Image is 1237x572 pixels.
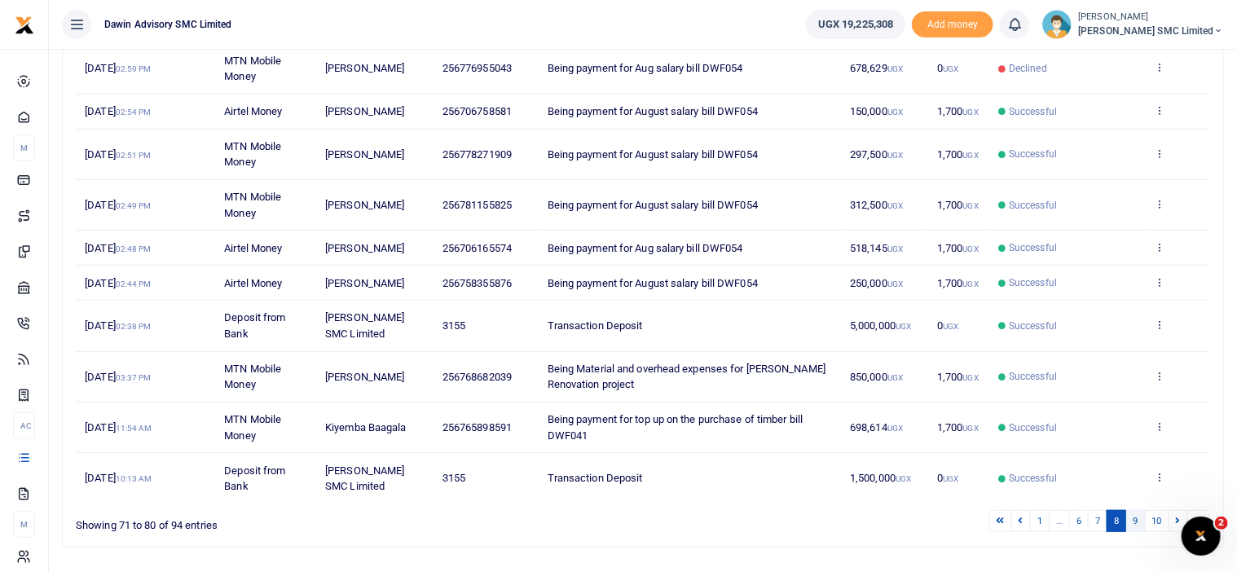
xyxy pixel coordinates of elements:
span: 5,000,000 [850,319,911,332]
span: 1,700 [937,105,979,117]
span: 1,700 [937,148,979,161]
small: UGX [943,322,958,331]
span: [PERSON_NAME] SMC Limited [1078,24,1224,38]
span: Airtel Money [224,242,282,254]
small: 10:13 AM [116,474,152,483]
span: Successful [1009,104,1057,119]
span: Successful [1009,369,1057,384]
span: Being payment for August salary bill DWF054 [548,277,758,289]
span: [DATE] [85,62,151,74]
small: UGX [963,108,979,117]
span: [DATE] [85,472,152,484]
span: 0 [937,62,958,74]
small: UGX [887,279,903,288]
span: 1,700 [937,277,979,289]
small: 02:54 PM [116,108,152,117]
span: [PERSON_NAME] SMC Limited [325,311,404,340]
span: Airtel Money [224,105,282,117]
span: 1,700 [937,421,979,433]
span: Successful [1009,240,1057,255]
span: Deposit from Bank [224,464,285,493]
small: 02:51 PM [116,151,152,160]
small: UGX [887,151,903,160]
span: Successful [1009,147,1057,161]
a: 1 [1030,510,1050,532]
span: 1,500,000 [850,472,911,484]
span: [PERSON_NAME] [325,199,404,211]
span: Being payment for top up on the purchase of timber bill DWF041 [548,413,803,442]
a: 10 [1145,510,1169,532]
span: 3155 [442,472,465,484]
a: 9 [1125,510,1145,532]
span: 256776955043 [442,62,512,74]
small: UGX [896,474,911,483]
span: Transaction Deposit [548,472,643,484]
span: [DATE] [85,371,151,383]
span: 256781155825 [442,199,512,211]
span: 256765898591 [442,421,512,433]
span: Being Material and overhead expenses for [PERSON_NAME] Renovation project [548,363,825,391]
span: Being payment for Aug salary bill DWF054 [548,62,743,74]
a: 8 [1107,510,1126,532]
li: Toup your wallet [912,11,993,38]
div: Showing 71 to 80 of 94 entries [76,508,542,534]
small: UGX [896,322,911,331]
span: 250,000 [850,277,903,289]
span: 1,700 [937,199,979,211]
span: [DATE] [85,421,152,433]
span: 256706758581 [442,105,512,117]
small: UGX [887,244,903,253]
span: [DATE] [85,199,151,211]
img: logo-small [15,15,34,35]
small: UGX [887,64,903,73]
span: 518,145 [850,242,903,254]
a: Add money [912,17,993,29]
small: UGX [887,201,903,210]
span: Being payment for August salary bill DWF054 [548,105,758,117]
span: 850,000 [850,371,903,383]
small: UGX [887,373,903,382]
small: UGX [963,151,979,160]
span: 297,500 [850,148,903,161]
span: [PERSON_NAME] [325,242,404,254]
span: Airtel Money [224,277,282,289]
li: M [13,134,35,161]
span: [PERSON_NAME] [325,371,404,383]
span: [PERSON_NAME] [325,105,404,117]
span: [PERSON_NAME] [325,148,404,161]
small: UGX [963,201,979,210]
small: UGX [963,373,979,382]
a: logo-small logo-large logo-large [15,18,34,30]
span: MTN Mobile Money [224,413,281,442]
li: Wallet ballance [799,10,912,39]
small: 02:59 PM [116,64,152,73]
span: Declined [1009,61,1047,76]
small: 02:48 PM [116,244,152,253]
li: M [13,511,35,538]
a: 7 [1088,510,1107,532]
small: UGX [963,244,979,253]
span: Being payment for August salary bill DWF054 [548,148,758,161]
a: 6 [1069,510,1089,532]
span: Add money [912,11,993,38]
span: Being payment for Aug salary bill DWF054 [548,242,743,254]
a: UGX 19,225,308 [806,10,905,39]
span: [PERSON_NAME] [325,62,404,74]
span: 256768682039 [442,371,512,383]
span: [DATE] [85,319,151,332]
small: 02:49 PM [116,201,152,210]
span: Successful [1009,420,1057,435]
span: Successful [1009,275,1057,290]
small: UGX [943,474,958,483]
small: UGX [887,108,903,117]
a: profile-user [PERSON_NAME] [PERSON_NAME] SMC Limited [1042,10,1224,39]
span: [DATE] [85,242,151,254]
span: Being payment for August salary bill DWF054 [548,199,758,211]
small: UGX [963,424,979,433]
small: 02:38 PM [116,322,152,331]
span: Dawin Advisory SMC Limited [98,17,239,32]
span: 256758355876 [442,277,512,289]
span: [DATE] [85,148,151,161]
span: 0 [937,319,958,332]
span: 256706165574 [442,242,512,254]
